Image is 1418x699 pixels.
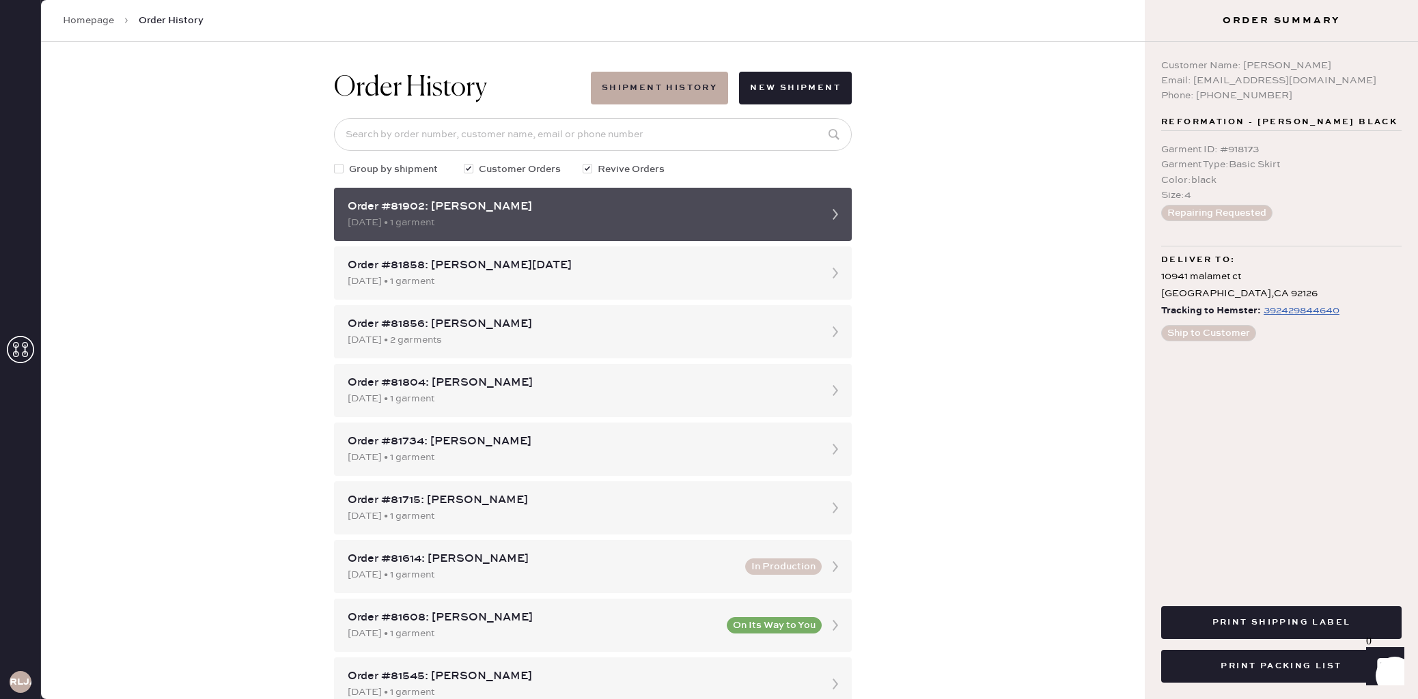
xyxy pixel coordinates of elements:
[348,492,814,509] div: Order #81715: [PERSON_NAME]
[1145,14,1418,27] h3: Order Summary
[546,501,1039,519] td: [PERSON_NAME]
[1161,142,1402,157] div: Garment ID : # 918173
[1353,638,1412,696] iframe: Front Chat
[745,558,822,575] button: In Production
[1161,268,1402,302] div: 10941 malamet ct [GEOGRAPHIC_DATA] , CA 92126
[1264,302,1339,319] div: https://www.fedex.com/apps/fedextrack/?tracknumbers=392429844640&cntry_code=US
[44,248,186,266] td: 918173
[1161,58,1402,73] div: Customer Name: [PERSON_NAME]
[348,391,814,406] div: [DATE] • 1 garment
[479,162,561,177] span: Customer Orders
[1161,173,1402,188] div: Color : black
[10,677,31,687] h3: RLJA
[1161,73,1402,88] div: Email: [EMAIL_ADDRESS][DOMAIN_NAME]
[739,72,852,104] button: New Shipment
[348,332,814,347] div: [DATE] • 2 garments
[1161,88,1402,103] div: Phone: [PHONE_NUMBER]
[1161,188,1402,203] div: Size : 4
[44,161,1372,210] div: # 83160 [PERSON_NAME] [PERSON_NAME] [EMAIL_ADDRESS][DOMAIN_NAME]
[1161,205,1273,221] button: Repairing Requested
[1161,157,1402,172] div: Garment Type : Basic Skirt
[657,270,758,281] img: Logo
[233,483,546,501] th: Order Date
[1161,252,1235,268] span: Deliver to:
[348,215,814,230] div: [DATE] • 1 garment
[44,460,1372,476] div: Orders In Shipment :
[348,626,719,641] div: [DATE] • 1 garment
[348,551,737,567] div: Order #81614: [PERSON_NAME]
[233,501,546,519] td: [DATE]
[186,231,1282,248] th: Description
[598,162,665,177] span: Revive Orders
[348,668,814,685] div: Order #81545: [PERSON_NAME]
[1039,501,1372,519] td: 1
[44,483,233,501] th: ID
[1261,302,1339,319] a: 392429844640
[348,375,814,391] div: Order #81804: [PERSON_NAME]
[591,72,728,104] button: Shipment History
[1161,114,1398,130] span: Reformation - [PERSON_NAME] black
[1161,650,1402,683] button: Print Packing List
[334,72,487,104] h1: Order History
[348,433,814,450] div: Order #81734: [PERSON_NAME]
[348,610,719,626] div: Order #81608: [PERSON_NAME]
[348,274,814,289] div: [DATE] • 1 garment
[348,567,737,582] div: [DATE] • 1 garment
[44,108,1372,124] div: Order # 81902
[63,14,114,27] a: Homepage
[1282,231,1372,248] th: QTY
[349,162,438,177] span: Group by shipment
[334,118,852,151] input: Search by order number, customer name, email or phone number
[348,509,814,524] div: [DATE] • 1 garment
[1161,325,1256,341] button: Ship to Customer
[1161,615,1402,628] a: Print Shipping Label
[348,257,814,274] div: Order #81858: [PERSON_NAME][DATE]
[657,536,758,547] img: logo
[1039,483,1372,501] th: # Garments
[44,91,1372,108] div: Packing slip
[1161,302,1261,319] span: Tracking to Hemster:
[348,316,814,332] div: Order #81856: [PERSON_NAME]
[44,423,1372,440] div: Reformation La Jolla
[546,483,1039,501] th: Customer
[348,450,814,465] div: [DATE] • 1 garment
[1282,248,1372,266] td: 1
[687,16,728,57] img: logo
[44,231,186,248] th: ID
[44,145,1372,161] div: Customer information
[44,501,233,519] td: 81902
[44,407,1372,423] div: Shipment #106017
[186,248,1282,266] td: Basic Skirt - Reformation - [PERSON_NAME] black - Size: 4
[139,14,204,27] span: Order History
[687,315,728,356] img: logo
[348,199,814,215] div: Order #81902: [PERSON_NAME]
[44,390,1372,407] div: Shipment Summary
[727,617,822,633] button: On Its Way to You
[1161,606,1402,639] button: Print Shipping Label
